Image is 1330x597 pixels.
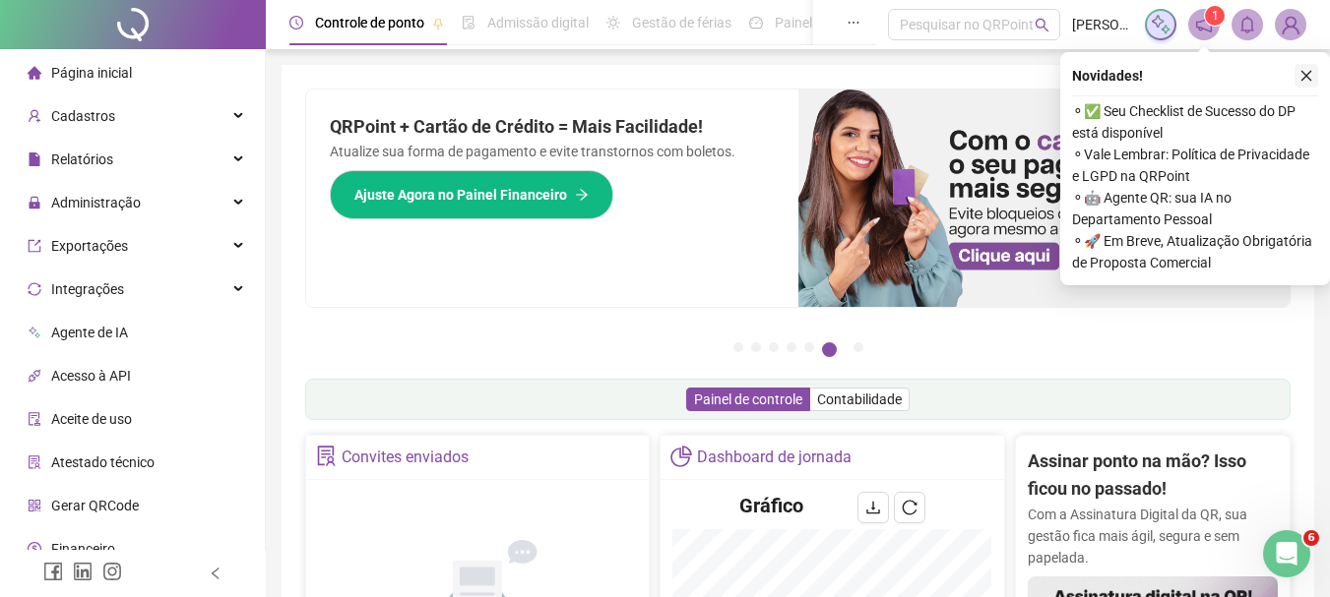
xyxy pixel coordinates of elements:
span: Painel de controle [694,391,802,407]
span: linkedin [73,562,93,581]
span: api [28,369,41,383]
span: pushpin [432,18,444,30]
span: left [209,567,222,580]
span: solution [28,455,41,469]
span: ⚬ ✅ Seu Checklist de Sucesso do DP está disponível [1072,100,1318,144]
span: instagram [102,562,122,581]
button: 1 [733,342,743,352]
span: user-add [28,109,41,123]
span: bell [1238,16,1256,33]
span: pie-chart [670,446,691,466]
button: 4 [787,342,796,352]
span: Ajuste Agora no Painel Financeiro [354,184,567,206]
span: file [28,152,41,166]
span: dollar [28,542,41,556]
h4: Gráfico [739,492,803,519]
p: Com a Assinatura Digital da QR, sua gestão fica mais ágil, segura e sem papelada. [1028,504,1278,568]
button: 3 [769,342,779,352]
span: ⚬ 🚀 Em Breve, Atualização Obrigatória de Proposta Comercial [1072,230,1318,273]
span: qrcode [28,499,41,512]
span: search [1035,18,1049,32]
span: ⚬ Vale Lembrar: Política de Privacidade e LGPD na QRPoint [1072,144,1318,187]
button: 6 [822,342,837,357]
span: Admissão digital [487,15,589,30]
span: [PERSON_NAME] [1072,14,1133,35]
span: close [1299,69,1313,83]
button: 2 [751,342,761,352]
span: sun [606,16,620,30]
p: Atualize sua forma de pagamento e evite transtornos com boletos. [330,141,775,162]
span: audit [28,412,41,426]
h2: QRPoint + Cartão de Crédito = Mais Facilidade! [330,113,775,141]
span: dashboard [749,16,763,30]
span: Gestão de férias [632,15,731,30]
span: facebook [43,562,63,581]
span: arrow-right [575,188,589,202]
span: reload [902,500,918,515]
span: Acesso à API [51,368,131,384]
span: sync [28,282,41,296]
span: ellipsis [847,16,860,30]
span: Agente de IA [51,325,128,340]
span: Contabilidade [817,391,902,407]
span: Financeiro [51,541,115,557]
img: banner%2F75947b42-3b94-469c-a360-407c2d3115d7.png [798,90,1291,307]
h2: Assinar ponto na mão? Isso ficou no passado! [1028,448,1278,504]
button: 7 [854,342,863,352]
img: 76056 [1276,10,1305,39]
span: ⚬ 🤖 Agente QR: sua IA no Departamento Pessoal [1072,187,1318,230]
span: export [28,239,41,253]
span: 1 [1212,9,1219,23]
span: Página inicial [51,65,132,81]
span: Gerar QRCode [51,498,139,513]
span: Atestado técnico [51,454,155,470]
div: Convites enviados [342,441,469,474]
span: Administração [51,195,141,210]
span: solution [316,446,337,466]
button: Ajuste Agora no Painel Financeiro [330,170,613,219]
span: Integrações [51,281,124,297]
span: 6 [1303,530,1319,546]
span: notification [1195,16,1213,33]
span: download [865,500,881,515]
div: Dashboard de jornada [697,441,852,474]
span: lock [28,196,41,209]
span: Aceite de uso [51,411,132,427]
img: sparkle-icon.fc2bf0ac1784a2077858766a79e2daf3.svg [1150,14,1172,35]
span: clock-circle [289,16,303,30]
span: Cadastros [51,108,115,124]
span: Relatórios [51,151,113,167]
span: Controle de ponto [315,15,424,30]
sup: 1 [1205,6,1225,26]
span: Painel do DP [775,15,852,30]
span: Exportações [51,238,128,254]
button: 5 [804,342,814,352]
span: file-done [462,16,475,30]
span: home [28,66,41,80]
iframe: Intercom live chat [1263,530,1310,577]
span: Novidades ! [1072,65,1143,87]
